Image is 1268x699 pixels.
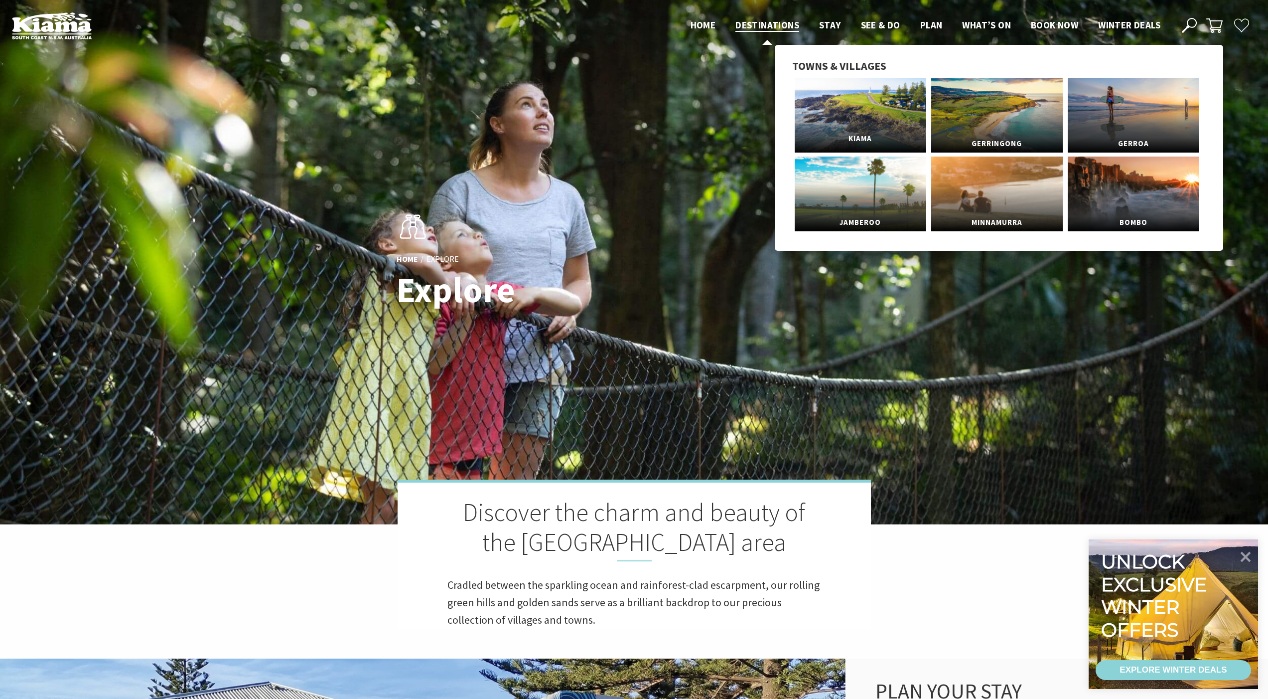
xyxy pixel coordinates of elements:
[819,19,841,31] span: Stay
[397,254,418,265] a: Home
[12,12,92,39] img: Kiama Logo
[1068,213,1199,232] span: Bombo
[681,17,1170,34] nav: Main Menu
[1096,660,1251,680] a: EXPLORE WINTER DEALS
[397,271,678,309] h1: Explore
[1031,19,1078,31] span: Book now
[691,19,716,31] span: Home
[920,19,943,31] span: Plan
[735,19,799,31] span: Destinations
[426,253,459,266] li: Explore
[1098,19,1160,31] span: Winter Deals
[1101,550,1211,641] div: Unlock exclusive winter offers
[1068,135,1199,153] span: Gerroa
[931,135,1063,153] span: Gerringong
[861,19,900,31] span: See & Do
[1120,660,1227,680] div: EXPLORE WINTER DEALS
[962,19,1011,31] span: What’s On
[447,578,820,627] span: Cradled between the sparkling ocean and rainforest-clad escarpment, our rolling green hills and g...
[795,213,926,232] span: Jamberoo
[447,498,821,561] h2: Discover the charm and beauty of the [GEOGRAPHIC_DATA] area
[931,213,1063,232] span: Minnamurra
[795,130,926,148] span: Kiama
[792,59,886,73] span: Towns & Villages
